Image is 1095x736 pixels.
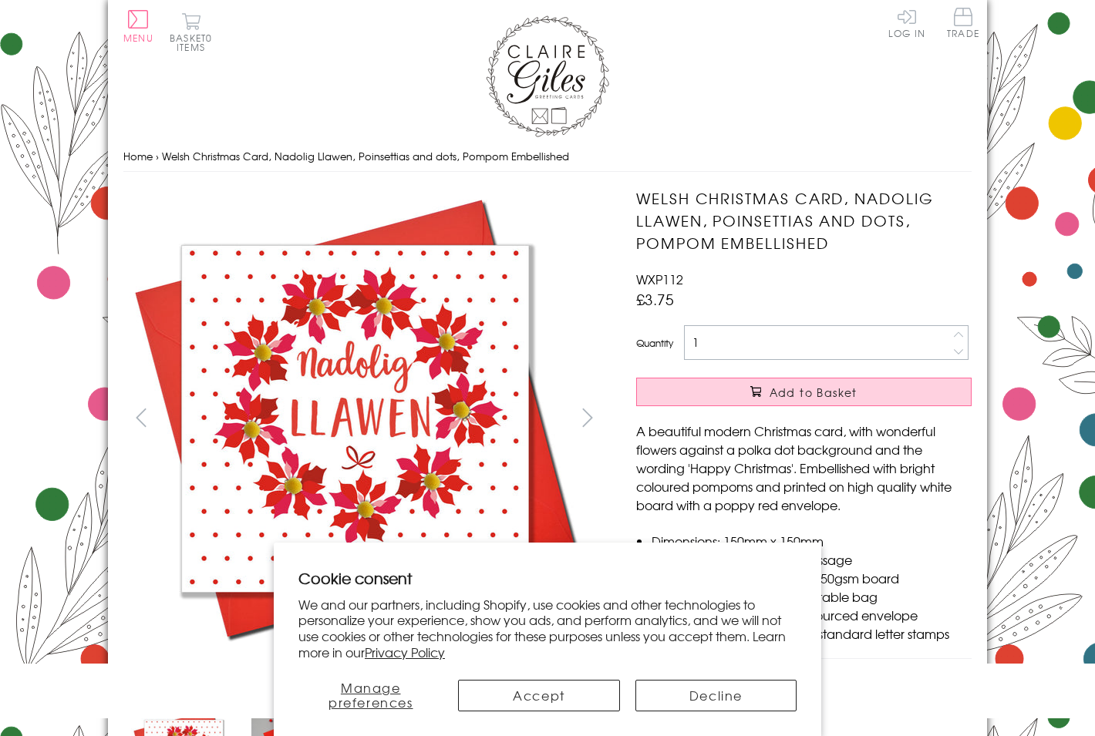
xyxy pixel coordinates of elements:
[177,31,212,54] span: 0 items
[298,680,443,711] button: Manage preferences
[652,532,972,550] li: Dimensions: 150mm x 150mm
[888,8,925,38] a: Log In
[947,8,979,41] a: Trade
[636,270,683,288] span: WXP112
[298,597,797,660] p: We and our partners, including Shopify, use cookies and other technologies to personalize your ex...
[123,187,586,650] img: Welsh Christmas Card, Nadolig Llawen, Poinsettias and dots, Pompom Embellished
[123,400,158,435] button: prev
[636,422,972,514] p: A beautiful modern Christmas card, with wonderful flowers against a polka dot background and the ...
[458,680,619,711] button: Accept
[636,187,972,254] h1: Welsh Christmas Card, Nadolig Llawen, Poinsettias and dots, Pompom Embellished
[636,336,673,350] label: Quantity
[123,149,153,163] a: Home
[156,149,159,163] span: ›
[636,378,972,406] button: Add to Basket
[636,288,674,310] span: £3.75
[123,10,153,42] button: Menu
[365,643,445,661] a: Privacy Policy
[486,15,609,137] img: Claire Giles Greetings Cards
[328,678,413,711] span: Manage preferences
[123,141,972,173] nav: breadcrumbs
[298,567,797,589] h2: Cookie consent
[170,12,212,52] button: Basket0 items
[770,385,857,400] span: Add to Basket
[605,187,1068,557] img: Welsh Christmas Card, Nadolig Llawen, Poinsettias and dots, Pompom Embellished
[162,149,569,163] span: Welsh Christmas Card, Nadolig Llawen, Poinsettias and dots, Pompom Embellished
[635,680,797,711] button: Decline
[947,8,979,38] span: Trade
[571,400,605,435] button: next
[123,31,153,45] span: Menu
